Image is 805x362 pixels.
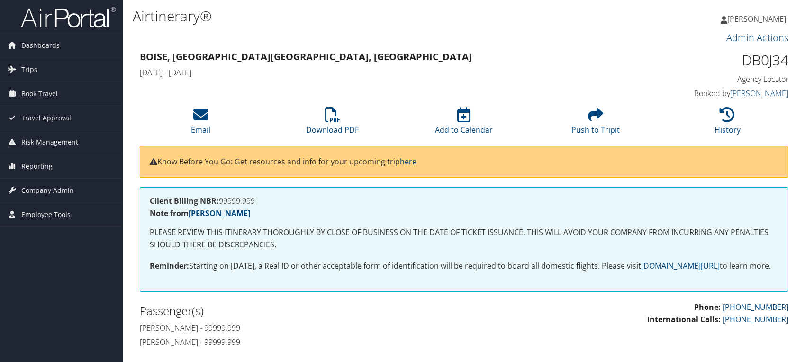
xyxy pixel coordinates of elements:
a: History [715,112,741,135]
a: Download PDF [306,112,359,135]
h4: 99999.999 [150,197,778,205]
span: [PERSON_NAME] [727,14,786,24]
a: here [400,156,416,167]
strong: Reminder: [150,261,189,271]
strong: Phone: [694,302,721,312]
strong: International Calls: [647,314,721,325]
a: Add to Calendar [435,112,493,135]
a: Admin Actions [726,31,788,44]
span: Reporting [21,154,53,178]
p: Know Before You Go: Get resources and info for your upcoming trip [150,156,778,168]
p: PLEASE REVIEW THIS ITINERARY THOROUGHLY BY CLOSE OF BUSINESS ON THE DATE OF TICKET ISSUANCE. THIS... [150,226,778,251]
strong: Client Billing NBR: [150,196,219,206]
a: [PERSON_NAME] [730,88,788,99]
p: Starting on [DATE], a Real ID or other acceptable form of identification will be required to boar... [150,260,778,272]
h4: [DATE] - [DATE] [140,67,623,78]
a: [PHONE_NUMBER] [723,314,788,325]
span: Employee Tools [21,203,71,226]
a: [PERSON_NAME] [721,5,796,33]
h1: DB0J34 [637,50,788,70]
span: Travel Approval [21,106,71,130]
span: Company Admin [21,179,74,202]
a: [PHONE_NUMBER] [723,302,788,312]
span: Risk Management [21,130,78,154]
a: Email [191,112,210,135]
h1: Airtinerary® [133,6,575,26]
span: Book Travel [21,82,58,106]
strong: Note from [150,208,250,218]
h4: [PERSON_NAME] - 99999.999 [140,337,457,347]
a: [DOMAIN_NAME][URL] [641,261,720,271]
a: Push to Tripit [571,112,620,135]
img: airportal-logo.png [21,6,116,28]
h2: Passenger(s) [140,303,457,319]
span: Trips [21,58,37,81]
span: Dashboards [21,34,60,57]
h4: Booked by [637,88,788,99]
h4: Agency Locator [637,74,788,84]
a: [PERSON_NAME] [189,208,250,218]
strong: Boise, [GEOGRAPHIC_DATA] [GEOGRAPHIC_DATA], [GEOGRAPHIC_DATA] [140,50,472,63]
h4: [PERSON_NAME] - 99999.999 [140,323,457,333]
